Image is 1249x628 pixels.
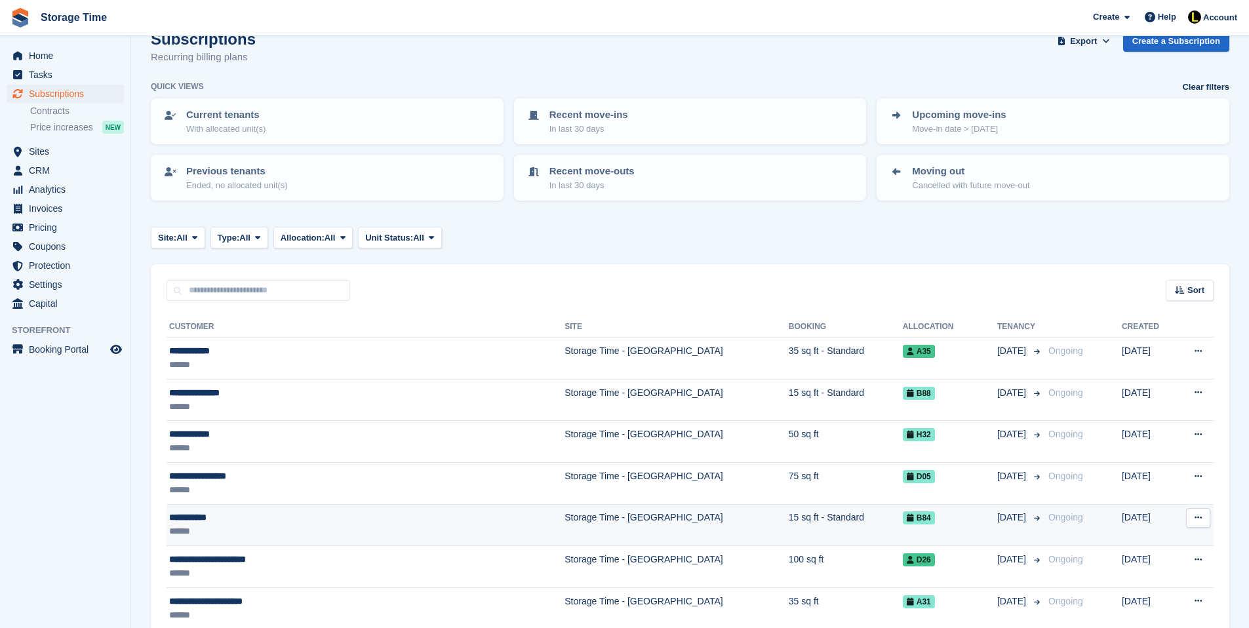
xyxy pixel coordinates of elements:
img: stora-icon-8386f47178a22dfd0bd8f6a31ec36ba5ce8667c1dd55bd0f319d3a0aa187defe.svg [10,8,30,28]
th: Allocation [903,317,997,338]
span: B88 [903,387,935,400]
a: Recent move-ins In last 30 days [515,100,865,143]
span: Protection [29,256,108,275]
button: Site: All [151,227,205,248]
span: Create [1093,10,1119,24]
td: 75 sq ft [789,462,903,504]
p: With allocated unit(s) [186,123,266,136]
a: Price increases NEW [30,120,124,134]
button: Allocation: All [273,227,353,248]
span: All [176,231,188,245]
a: menu [7,256,124,275]
p: Ended, no allocated unit(s) [186,179,288,192]
p: In last 30 days [549,123,628,136]
a: menu [7,275,124,294]
span: B84 [903,511,935,524]
span: H32 [903,428,935,441]
span: [DATE] [997,344,1029,358]
span: Storefront [12,324,130,337]
a: Create a Subscription [1123,30,1229,52]
a: menu [7,294,124,313]
span: Analytics [29,180,108,199]
a: Preview store [108,342,124,357]
a: menu [7,199,124,218]
td: [DATE] [1122,421,1175,463]
button: Unit Status: All [358,227,441,248]
span: Unit Status: [365,231,413,245]
span: Subscriptions [29,85,108,103]
p: Cancelled with future move-out [912,179,1029,192]
td: 100 sq ft [789,546,903,588]
span: Sites [29,142,108,161]
th: Site [565,317,789,338]
a: menu [7,161,124,180]
p: Previous tenants [186,164,288,179]
span: Account [1203,11,1237,24]
p: Recent move-outs [549,164,635,179]
span: Ongoing [1048,345,1083,356]
span: All [325,231,336,245]
span: Coupons [29,237,108,256]
span: D05 [903,470,935,483]
td: 35 sq ft - Standard [789,338,903,380]
span: [DATE] [997,469,1029,483]
span: CRM [29,161,108,180]
span: Invoices [29,199,108,218]
p: Moving out [912,164,1029,179]
th: Customer [167,317,565,338]
span: Settings [29,275,108,294]
td: [DATE] [1122,504,1175,546]
span: [DATE] [997,553,1029,566]
a: Storage Time [35,7,112,28]
td: Storage Time - [GEOGRAPHIC_DATA] [565,504,789,546]
button: Type: All [210,227,268,248]
p: Current tenants [186,108,266,123]
td: Storage Time - [GEOGRAPHIC_DATA] [565,379,789,421]
span: [DATE] [997,386,1029,400]
a: menu [7,142,124,161]
span: Capital [29,294,108,313]
a: Current tenants With allocated unit(s) [152,100,502,143]
td: [DATE] [1122,338,1175,380]
span: [DATE] [997,427,1029,441]
span: Tasks [29,66,108,84]
span: A35 [903,345,935,358]
a: Recent move-outs In last 30 days [515,156,865,199]
a: Clear filters [1182,81,1229,94]
span: Ongoing [1048,387,1083,398]
img: Laaibah Sarwar [1188,10,1201,24]
td: 15 sq ft - Standard [789,379,903,421]
span: D26 [903,553,935,566]
p: Recurring billing plans [151,50,256,65]
th: Tenancy [997,317,1043,338]
p: Upcoming move-ins [912,108,1006,123]
a: menu [7,180,124,199]
td: Storage Time - [GEOGRAPHIC_DATA] [565,462,789,504]
td: Storage Time - [GEOGRAPHIC_DATA] [565,338,789,380]
a: Upcoming move-ins Move-in date > [DATE] [878,100,1228,143]
span: Price increases [30,121,93,134]
a: Previous tenants Ended, no allocated unit(s) [152,156,502,199]
a: Contracts [30,105,124,117]
span: Site: [158,231,176,245]
span: Export [1070,35,1097,48]
span: [DATE] [997,595,1029,608]
td: Storage Time - [GEOGRAPHIC_DATA] [565,421,789,463]
span: All [413,231,424,245]
div: NEW [102,121,124,134]
td: 15 sq ft - Standard [789,504,903,546]
span: Sort [1187,284,1204,297]
span: Booking Portal [29,340,108,359]
td: [DATE] [1122,546,1175,588]
span: Ongoing [1048,512,1083,522]
p: Move-in date > [DATE] [912,123,1006,136]
span: Ongoing [1048,471,1083,481]
th: Booking [789,317,903,338]
th: Created [1122,317,1175,338]
p: In last 30 days [549,179,635,192]
a: menu [7,47,124,65]
td: [DATE] [1122,462,1175,504]
td: 50 sq ft [789,421,903,463]
h6: Quick views [151,81,204,92]
a: Moving out Cancelled with future move-out [878,156,1228,199]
